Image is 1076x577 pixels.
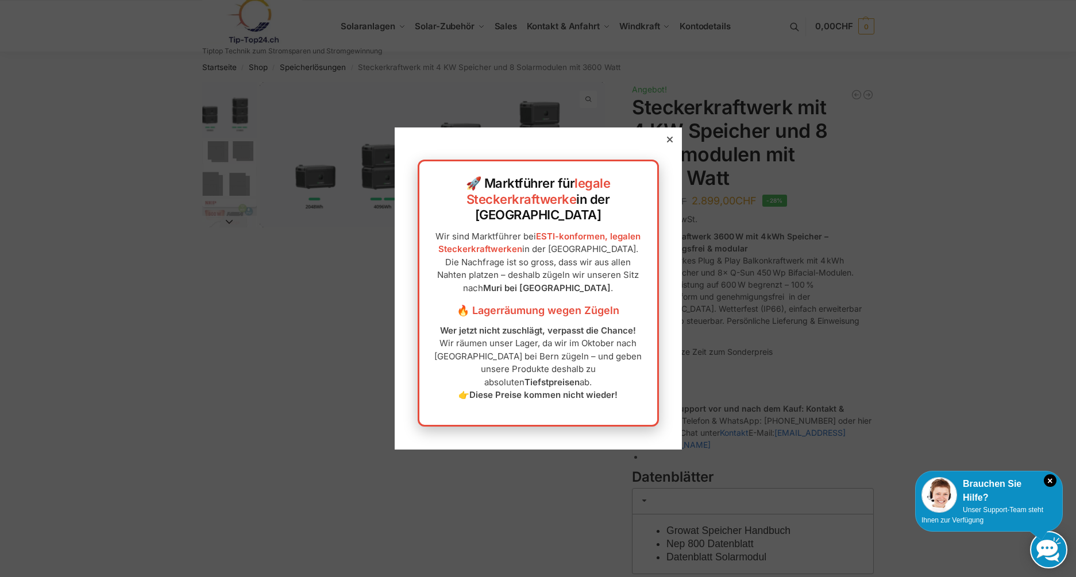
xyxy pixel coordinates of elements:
img: Customer service [921,477,957,513]
a: legale Steckerkraftwerke [466,176,611,207]
strong: Wer jetzt nicht zuschlägt, verpasst die Chance! [440,325,636,336]
strong: Muri bei [GEOGRAPHIC_DATA] [483,282,611,293]
i: Schließen [1044,474,1056,487]
a: ESTI-konformen, legalen Steckerkraftwerken [438,231,641,255]
p: Wir sind Marktführer bei in der [GEOGRAPHIC_DATA]. Die Nachfrage ist so gross, dass wir aus allen... [431,230,646,295]
strong: Tiefstpreisen [524,377,580,388]
h2: 🚀 Marktführer für in der [GEOGRAPHIC_DATA] [431,176,646,223]
div: Brauchen Sie Hilfe? [921,477,1056,505]
strong: Diese Preise kommen nicht wieder! [469,389,618,400]
span: Unser Support-Team steht Ihnen zur Verfügung [921,506,1043,524]
p: Wir räumen unser Lager, da wir im Oktober nach [GEOGRAPHIC_DATA] bei Bern zügeln – und geben unse... [431,324,646,402]
h3: 🔥 Lagerräumung wegen Zügeln [431,303,646,318]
